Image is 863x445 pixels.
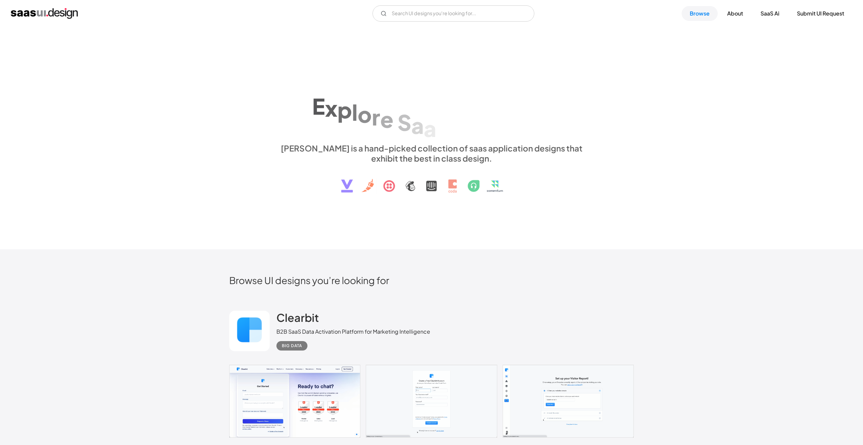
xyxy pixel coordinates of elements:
[329,163,534,198] img: text, icon, saas logo
[276,85,587,137] h1: Explore SaaS UI design patterns & interactions.
[229,274,634,286] h2: Browse UI designs you’re looking for
[276,143,587,163] div: [PERSON_NAME] is a hand-picked collection of saas application designs that exhibit the best in cl...
[411,112,424,138] div: a
[789,6,852,21] a: Submit UI Request
[752,6,787,21] a: SaaS Ai
[276,328,430,336] div: B2B SaaS Data Activation Platform for Marketing Intelligence
[424,115,436,141] div: a
[372,104,380,130] div: r
[358,101,372,127] div: o
[373,5,534,22] form: Email Form
[276,311,319,328] a: Clearbit
[380,106,393,132] div: e
[682,6,718,21] a: Browse
[352,99,358,125] div: l
[276,311,319,324] h2: Clearbit
[312,93,325,119] div: E
[719,6,751,21] a: About
[325,95,337,121] div: x
[373,5,534,22] input: Search UI designs you're looking for...
[337,97,352,123] div: p
[397,109,411,135] div: S
[11,8,78,19] a: home
[282,342,302,350] div: Big Data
